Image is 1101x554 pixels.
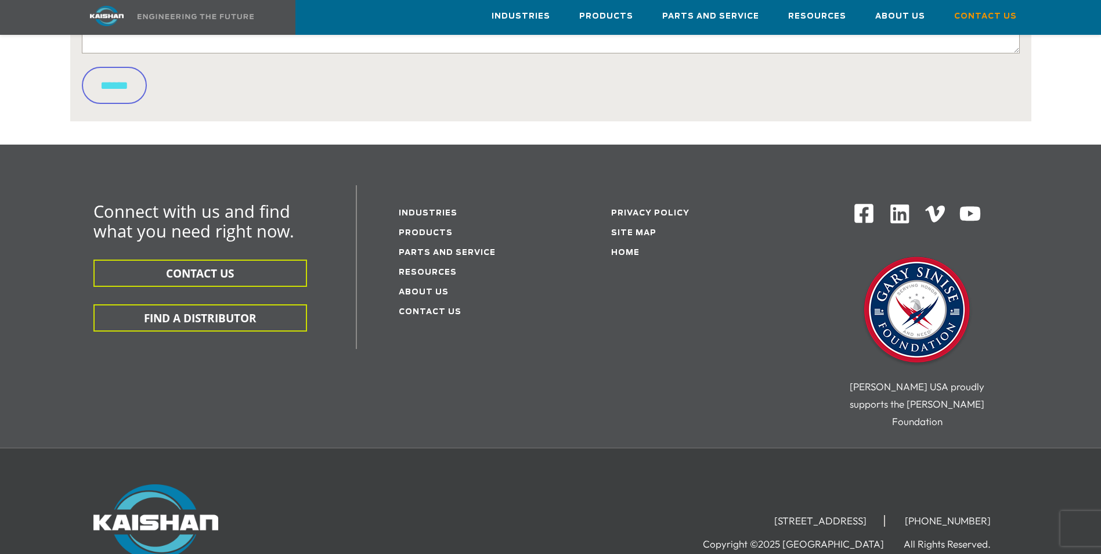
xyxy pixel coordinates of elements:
a: Contact Us [399,308,461,316]
li: [PHONE_NUMBER] [887,515,1008,527]
img: kaishan logo [63,6,150,26]
a: Site Map [611,229,656,237]
span: Industries [492,10,550,23]
a: Parts and service [399,249,496,257]
a: Industries [492,1,550,32]
a: Resources [399,269,457,276]
li: Copyright ©2025 [GEOGRAPHIC_DATA] [703,538,901,550]
span: [PERSON_NAME] USA proudly supports the [PERSON_NAME] Foundation [850,380,984,427]
span: Contact Us [954,10,1017,23]
span: Resources [788,10,846,23]
img: Gary Sinise Foundation [859,253,975,369]
a: Industries [399,210,457,217]
button: FIND A DISTRIBUTOR [93,304,307,332]
img: Engineering the future [138,14,254,19]
a: About Us [399,289,449,296]
a: Privacy Policy [611,210,690,217]
li: All Rights Reserved. [904,538,1008,550]
span: Parts and Service [662,10,759,23]
a: Contact Us [954,1,1017,32]
img: Vimeo [925,206,945,222]
span: About Us [875,10,925,23]
a: Home [611,249,640,257]
li: [STREET_ADDRESS] [757,515,885,527]
img: Facebook [853,203,875,224]
a: Parts and Service [662,1,759,32]
a: Products [579,1,633,32]
span: Connect with us and find what you need right now. [93,200,294,242]
button: CONTACT US [93,260,307,287]
a: Resources [788,1,846,32]
a: Products [399,229,453,237]
img: Youtube [959,203,981,225]
span: Products [579,10,633,23]
a: About Us [875,1,925,32]
img: Linkedin [889,203,911,225]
